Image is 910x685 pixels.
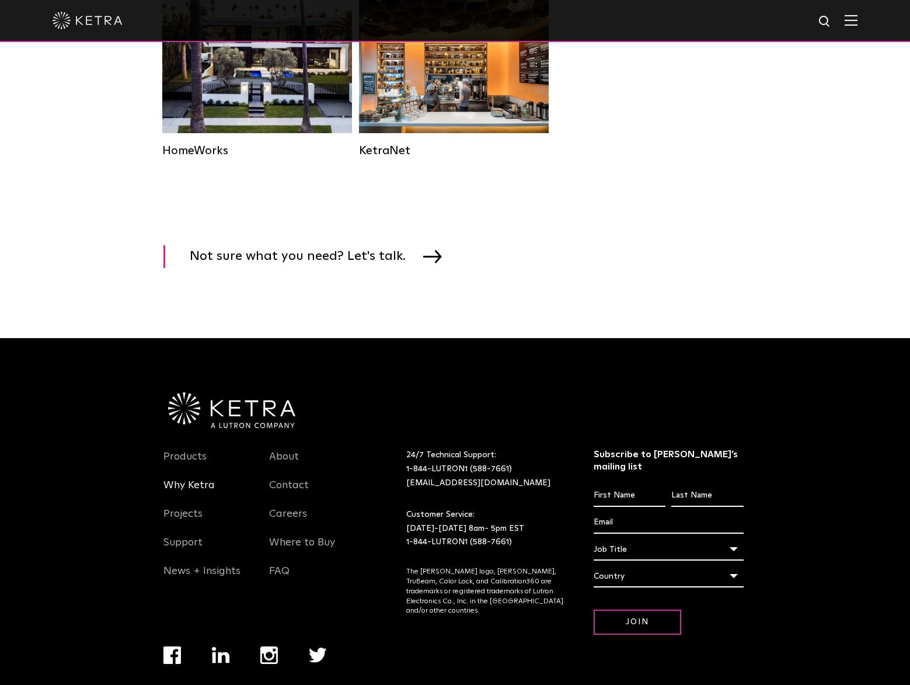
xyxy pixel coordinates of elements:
img: search icon [818,15,832,29]
input: Join [594,610,681,635]
input: Last Name [671,485,743,507]
input: First Name [594,485,665,507]
span: Not sure what you need? Let's talk. [190,245,423,268]
a: Careers [269,507,307,534]
a: [EMAIL_ADDRESS][DOMAIN_NAME] [406,479,550,487]
a: Where to Buy [269,536,335,563]
div: KetraNet [359,144,549,158]
img: twitter [309,648,327,663]
img: Ketra-aLutronCo_White_RGB [168,392,295,429]
img: instagram [260,646,278,664]
a: Contact [269,479,309,506]
a: Support [163,536,203,563]
p: The [PERSON_NAME] logo, [PERSON_NAME], TruBeam, Color Lock, and Calibration360 are trademarks or ... [406,567,564,616]
img: Hamburger%20Nav.svg [845,15,857,26]
p: Customer Service: [DATE]-[DATE] 8am- 5pm EST [406,508,564,550]
a: Not sure what you need? Let's talk. [163,245,456,268]
img: facebook [163,646,181,664]
a: 1-844-LUTRON1 (588-7661) [406,465,512,473]
h3: Subscribe to [PERSON_NAME]’s mailing list [594,448,744,473]
a: Products [163,450,207,477]
img: linkedin [212,647,230,663]
a: Why Ketra [163,479,215,506]
a: 1-844-LUTRON1 (588-7661) [406,538,512,546]
div: HomeWorks [162,144,352,158]
a: FAQ [269,565,290,592]
a: Projects [163,507,203,534]
div: Navigation Menu [163,448,252,592]
a: About [269,450,299,477]
input: Email [594,512,744,534]
img: ketra-logo-2019-white [53,12,123,29]
img: arrow [423,250,442,263]
div: Country [594,565,744,587]
div: Job Title [594,538,744,561]
p: 24/7 Technical Support: [406,448,564,490]
div: Navigation Menu [269,448,358,592]
a: News + Insights [163,565,240,592]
